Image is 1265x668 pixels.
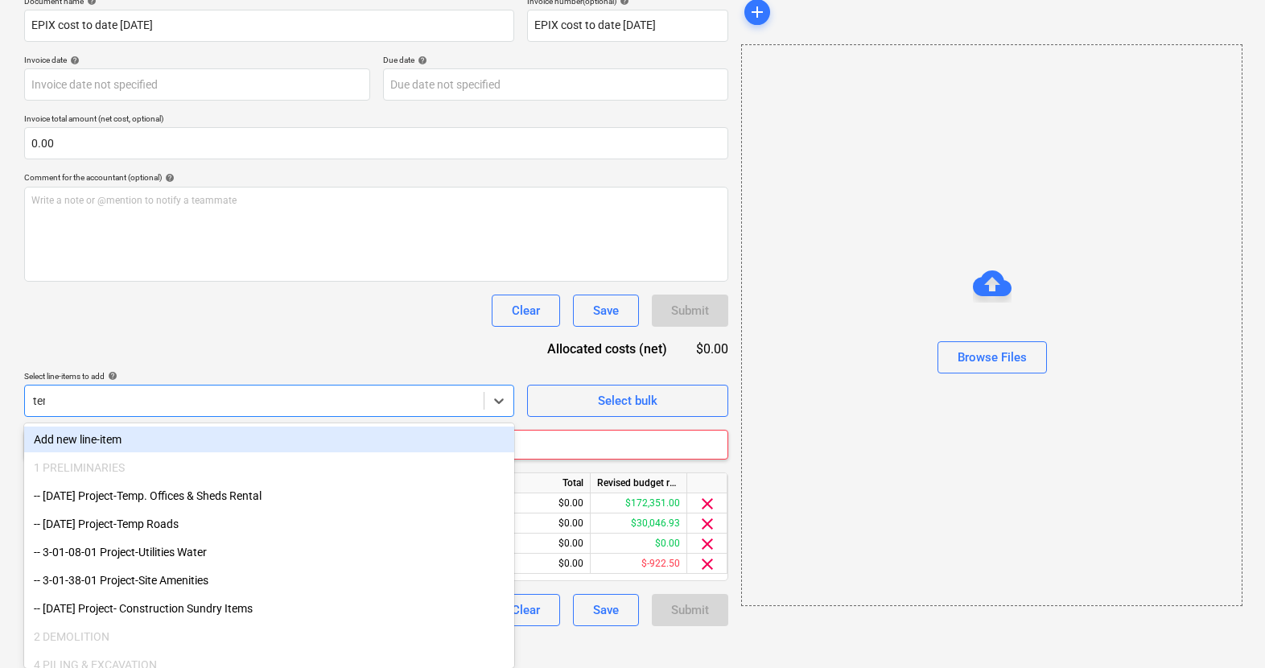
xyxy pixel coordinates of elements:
div: 2 DEMOLITION [24,624,514,649]
button: Save [573,295,639,327]
button: Clear [492,594,560,626]
div: 1 PRELIMINARIES [24,455,514,480]
input: Due date not specified [383,68,729,101]
div: $0.00 [494,513,591,534]
span: help [162,173,175,183]
span: clear [698,534,717,554]
div: -- 3-01-07 Project-Temp Roads [24,511,514,537]
input: Invoice date not specified [24,68,370,101]
div: -- 3-01-08-01 Project-Utilities Water [24,539,514,565]
input: Document name [24,10,514,42]
div: Allocated costs (net) [519,340,693,358]
button: Select bulk [527,385,728,417]
button: Browse Files [937,341,1047,373]
span: clear [698,555,717,574]
div: Save [593,600,619,621]
div: Revised budget remaining [591,473,687,493]
div: $-922.50 [591,554,687,574]
p: Invoice total amount (net cost, optional) [24,113,728,127]
div: Due date [383,55,729,65]
span: clear [698,514,717,534]
div: Total [494,473,591,493]
div: Clear [512,600,540,621]
div: Save [593,300,619,321]
div: Add new line-item [24,427,514,452]
div: $30,046.93 [591,513,687,534]
div: -- [DATE] Project-Temp. Offices & Sheds Rental [24,483,514,509]
button: Save [573,594,639,626]
div: $0.00 [494,493,591,513]
iframe: Chat Widget [1185,591,1265,668]
div: -- 3-01-39 Project- Construction Sundry Items [24,596,514,621]
span: help [414,56,427,65]
div: -- [DATE] Project-Temp Roads [24,511,514,537]
div: Clear [512,300,540,321]
div: Invoice date [24,55,370,65]
div: Select line-items to add [24,371,514,381]
div: Browse Files [958,347,1027,368]
div: Comment for the accountant (optional) [24,172,728,183]
div: -- 3-01-05 Project-Temp. Offices & Sheds Rental [24,483,514,509]
div: $0.00 [494,554,591,574]
span: help [105,371,117,381]
div: -- [DATE] Project- Construction Sundry Items [24,596,514,621]
div: Select bulk [598,390,657,411]
input: Invoice number [527,10,728,42]
div: $0.00 [693,340,728,358]
span: clear [698,494,717,513]
div: -- 3-01-38-01 Project-Site Amenities [24,567,514,593]
input: Invoice total amount (net cost, optional) [24,127,728,159]
div: Browse Files [741,44,1242,606]
div: $172,351.00 [591,493,687,513]
div: $0.00 [494,534,591,554]
span: help [67,56,80,65]
span: add [748,2,767,22]
button: Clear [492,295,560,327]
div: $0.00 [591,534,687,554]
